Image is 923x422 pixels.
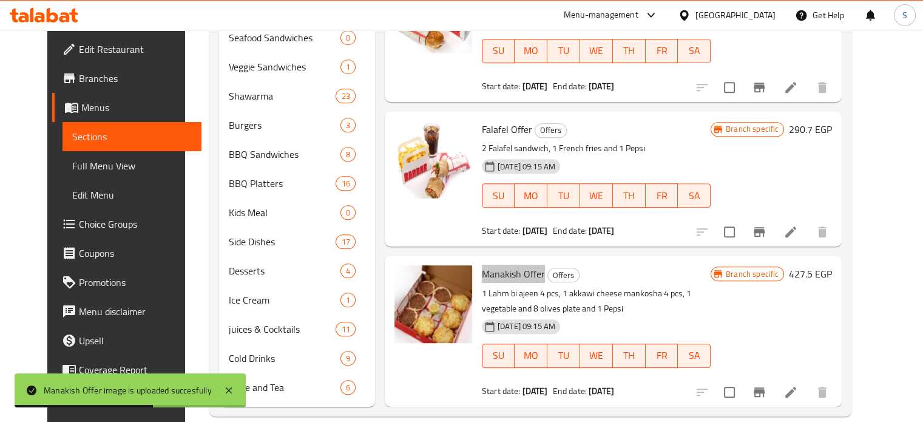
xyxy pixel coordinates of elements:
[52,297,201,326] a: Menu disclaimer
[72,129,192,144] span: Sections
[63,122,201,151] a: Sections
[219,256,374,285] div: Desserts4
[651,42,674,60] span: FR
[52,326,201,355] a: Upsell
[613,344,646,368] button: TH
[646,183,678,208] button: FR
[79,333,192,348] span: Upsell
[482,286,711,316] p: 1 Lahm bi ajeen 4 pcs, 1 akkawi cheese mankosha 4 pcs, 1 vegetable and 8 olives plate and 1 Pepsi
[745,73,774,102] button: Branch-specific-item
[482,183,515,208] button: SU
[229,322,336,336] div: juices & Cocktails
[63,180,201,209] a: Edit Menu
[341,61,355,73] span: 1
[341,382,355,393] span: 6
[79,42,192,56] span: Edit Restaurant
[678,39,711,63] button: SA
[487,187,510,205] span: SU
[79,246,192,260] span: Coupons
[229,351,340,366] span: Cold Drinks
[219,227,374,256] div: Side Dishes17
[394,265,472,343] img: Manakish Offer
[721,123,783,135] span: Branch specific
[219,23,374,52] div: Seafood Sandwiches0
[552,187,575,205] span: TU
[81,100,192,115] span: Menus
[219,198,374,227] div: Kids Meal0
[229,380,340,395] span: Coffe and Tea
[229,234,336,249] span: Side Dishes
[52,355,201,384] a: Coverage Report
[229,118,340,132] span: Burgers
[229,293,340,307] span: Ice Cream
[519,187,543,205] span: MO
[482,141,711,156] p: 2 Falafel sandwich, 1 French fries and 1 Pepsi
[721,268,783,280] span: Branch specific
[613,183,646,208] button: TH
[340,293,356,307] div: items
[336,236,354,248] span: 17
[564,8,638,22] div: Menu-management
[482,265,545,283] span: Manakish Offer
[808,378,837,407] button: delete
[552,347,575,364] span: TU
[340,60,356,74] div: items
[646,39,678,63] button: FR
[79,71,192,86] span: Branches
[580,344,613,368] button: WE
[589,223,614,239] b: [DATE]
[618,42,641,60] span: TH
[902,9,907,22] span: S
[219,169,374,198] div: BBQ Platters16
[341,353,355,364] span: 9
[695,9,776,22] div: [GEOGRAPHIC_DATA]
[394,121,472,199] img: Falafel Offer
[783,225,798,239] a: Edit menu item
[482,383,521,399] span: Start date:
[72,188,192,202] span: Edit Menu
[717,379,742,405] span: Select to update
[783,80,798,95] a: Edit menu item
[589,383,614,399] b: [DATE]
[613,39,646,63] button: TH
[618,347,641,364] span: TH
[336,322,355,336] div: items
[229,176,336,191] span: BBQ Platters
[535,123,566,137] span: Offers
[52,64,201,93] a: Branches
[219,140,374,169] div: BBQ Sandwiches8
[683,42,706,60] span: SA
[229,30,340,45] div: Seafood Sandwiches
[482,223,521,239] span: Start date:
[552,42,575,60] span: TU
[482,39,515,63] button: SU
[79,304,192,319] span: Menu disclaimer
[229,60,340,74] div: Veggie Sandwiches
[219,315,374,344] div: juices & Cocktails11
[789,121,832,138] h6: 290.7 EGP
[482,120,532,138] span: Falafel Offer
[341,294,355,306] span: 1
[219,52,374,81] div: Veggie Sandwiches1
[219,344,374,373] div: Cold Drinks9
[683,347,706,364] span: SA
[340,118,356,132] div: items
[482,78,521,94] span: Start date:
[219,111,374,140] div: Burgers3
[522,223,548,239] b: [DATE]
[618,187,641,205] span: TH
[341,120,355,131] span: 3
[548,268,579,282] span: Offers
[44,384,212,397] div: Manakish Offer image is uploaded succesfully
[52,268,201,297] a: Promotions
[229,147,340,162] span: BBQ Sandwiches
[52,239,201,268] a: Coupons
[717,219,742,245] span: Select to update
[52,35,201,64] a: Edit Restaurant
[340,147,356,162] div: items
[585,347,608,364] span: WE
[340,351,356,366] div: items
[553,383,587,399] span: End date:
